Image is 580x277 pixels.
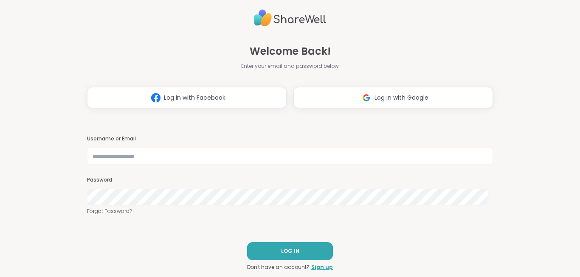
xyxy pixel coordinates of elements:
img: ShareWell Logomark [358,90,374,106]
img: ShareWell Logomark [148,90,164,106]
span: Welcome Back! [250,44,331,59]
a: Sign up [311,263,333,271]
span: LOG IN [281,247,299,255]
h3: Password [87,176,493,184]
span: Enter your email and password below [241,62,339,70]
img: ShareWell Logo [254,6,326,30]
a: Forgot Password? [87,207,493,215]
button: Log in with Google [293,87,493,108]
button: LOG IN [247,242,333,260]
span: Don't have an account? [247,263,310,271]
button: Log in with Facebook [87,87,287,108]
span: Log in with Facebook [164,93,225,102]
span: Log in with Google [374,93,428,102]
h3: Username or Email [87,135,493,143]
